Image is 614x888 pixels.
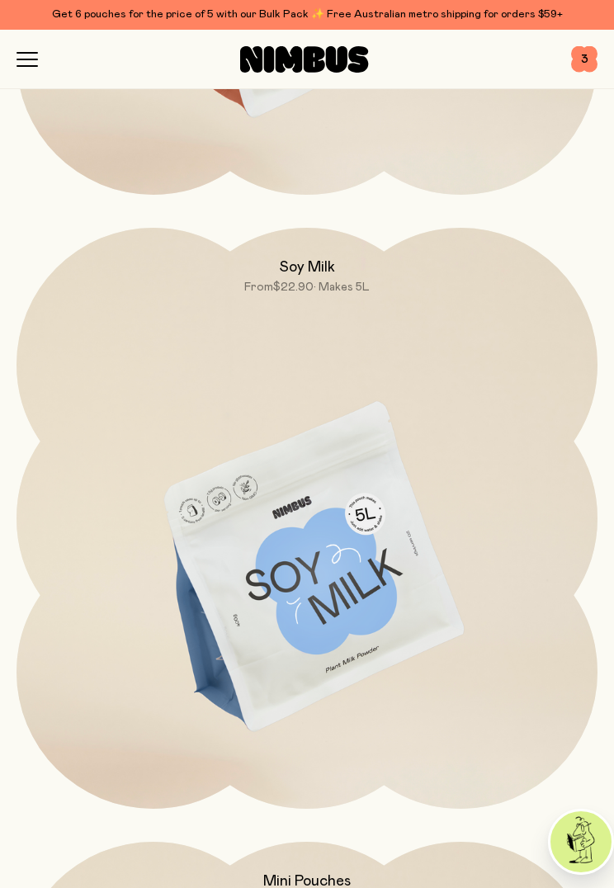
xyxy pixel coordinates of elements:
[17,228,597,809] a: Soy MilkFrom$22.90• Makes 5L
[314,281,370,293] span: • Makes 5L
[244,281,273,293] span: From
[273,281,314,293] span: $22.90
[17,7,597,23] div: Get 6 pouches for the price of 5 with our Bulk Pack ✨ Free Australian metro shipping for orders $59+
[550,811,612,872] img: agent
[571,46,597,73] button: 3
[280,257,335,277] h2: Soy Milk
